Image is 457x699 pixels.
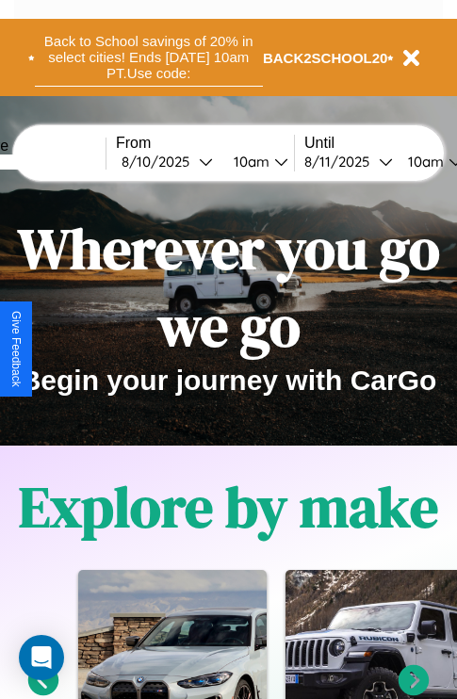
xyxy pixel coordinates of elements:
[19,468,438,545] h1: Explore by make
[9,311,23,387] div: Give Feedback
[304,153,379,171] div: 8 / 11 / 2025
[219,152,294,171] button: 10am
[122,153,199,171] div: 8 / 10 / 2025
[35,28,263,87] button: Back to School savings of 20% in select cities! Ends [DATE] 10am PT.Use code:
[116,152,219,171] button: 8/10/2025
[399,153,449,171] div: 10am
[263,50,388,66] b: BACK2SCHOOL20
[116,135,294,152] label: From
[19,635,64,680] div: Open Intercom Messenger
[224,153,274,171] div: 10am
